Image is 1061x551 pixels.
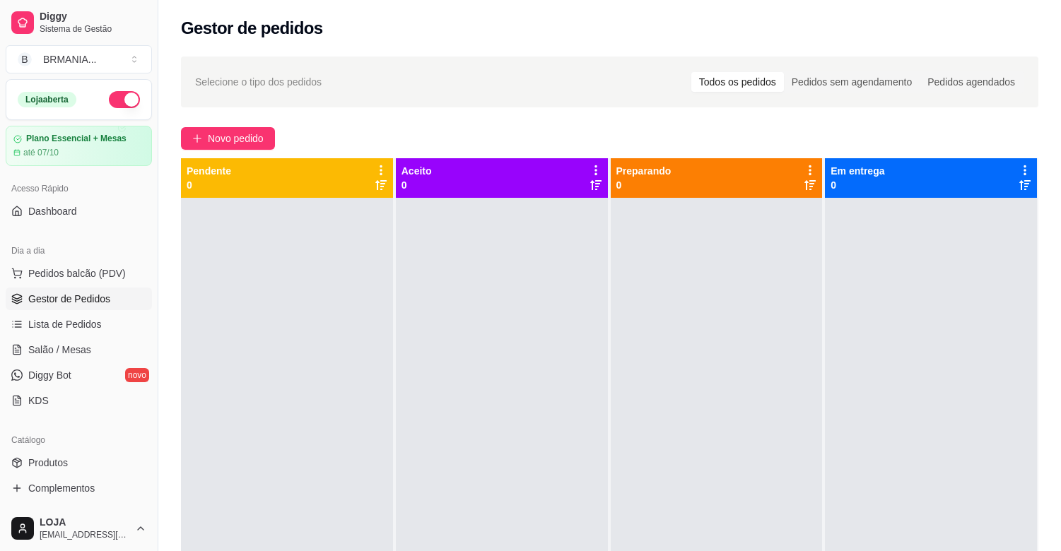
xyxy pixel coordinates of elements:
article: Plano Essencial + Mesas [26,134,127,144]
span: Sistema de Gestão [40,23,146,35]
span: KDS [28,393,49,408]
span: Salão / Mesas [28,343,91,357]
a: Produtos [6,451,152,474]
button: Select a team [6,45,152,73]
a: Dashboard [6,200,152,223]
a: Complementos [6,477,152,499]
span: Complementos [28,481,95,495]
div: BRMANIA ... [43,52,96,66]
span: Diggy Bot [28,368,71,382]
span: LOJA [40,516,129,529]
h2: Gestor de pedidos [181,17,323,40]
div: Dia a dia [6,239,152,262]
a: Gestor de Pedidos [6,288,152,310]
div: Todos os pedidos [691,72,784,92]
button: Novo pedido [181,127,275,150]
span: Dashboard [28,204,77,218]
div: Acesso Rápido [6,177,152,200]
p: Pendente [187,164,231,178]
a: Lista de Pedidos [6,313,152,336]
span: Novo pedido [208,131,264,146]
a: Diggy Botnovo [6,364,152,386]
article: até 07/10 [23,147,59,158]
p: Em entrega [831,164,884,178]
a: Plano Essencial + Mesasaté 07/10 [6,126,152,166]
span: Produtos [28,456,68,470]
span: B [18,52,32,66]
p: 0 [401,178,432,192]
a: DiggySistema de Gestão [6,6,152,40]
p: 0 [616,178,672,192]
span: Gestor de Pedidos [28,292,110,306]
button: Alterar Status [109,91,140,108]
span: Diggy [40,11,146,23]
span: plus [192,134,202,143]
a: KDS [6,389,152,412]
p: Preparando [616,164,672,178]
div: Catálogo [6,429,152,451]
p: Aceito [401,164,432,178]
p: 0 [187,178,231,192]
p: 0 [831,178,884,192]
div: Pedidos sem agendamento [784,72,920,92]
div: Pedidos agendados [920,72,1023,92]
span: Lista de Pedidos [28,317,102,331]
span: Pedidos balcão (PDV) [28,266,126,280]
span: [EMAIL_ADDRESS][DOMAIN_NAME] [40,529,129,540]
div: Loja aberta [18,92,76,107]
a: Salão / Mesas [6,338,152,361]
button: LOJA[EMAIL_ADDRESS][DOMAIN_NAME] [6,511,152,545]
button: Pedidos balcão (PDV) [6,262,152,285]
span: Selecione o tipo dos pedidos [195,74,322,90]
